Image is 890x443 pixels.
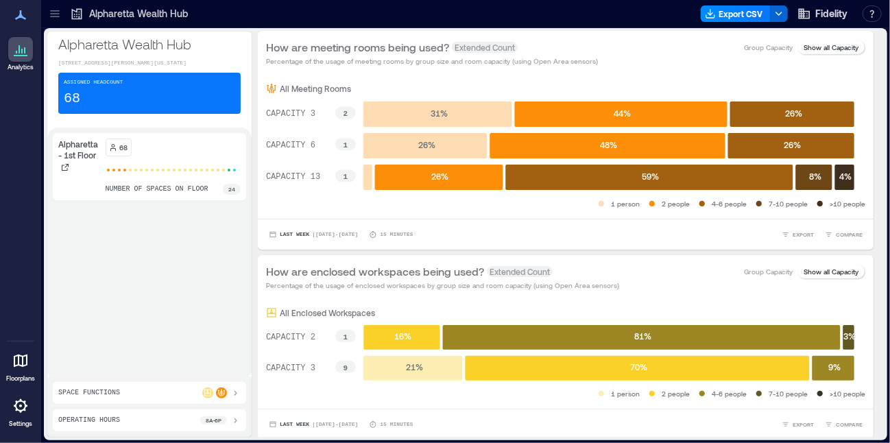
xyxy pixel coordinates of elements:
text: 59 % [642,171,659,181]
p: Settings [9,420,32,428]
p: Analytics [8,63,34,71]
button: EXPORT [779,228,817,241]
p: 24 [228,185,235,193]
button: Last Week |[DATE]-[DATE] [266,418,361,431]
text: 3 % [844,331,856,341]
p: number of spaces on floor [106,184,208,195]
text: 31 % [431,108,448,118]
span: Fidelity [815,7,847,21]
text: 81 % [634,331,651,341]
text: 16 % [395,331,412,341]
button: Last Week |[DATE]-[DATE] [266,228,361,241]
text: 26 % [785,108,802,118]
p: >10 people [830,198,865,209]
p: Floorplans [6,374,35,383]
p: Assigned Headcount [64,78,123,86]
button: EXPORT [779,418,817,431]
a: Analytics [3,33,38,75]
text: 9 % [828,362,841,372]
p: Alpharetta Wealth Hub [89,7,188,21]
p: 7-10 people [769,198,808,209]
text: 26 % [432,171,449,181]
p: Show all Capacity [804,266,858,277]
text: 70 % [630,362,647,372]
text: CAPACITY 3 [266,110,315,119]
p: How are enclosed workspaces being used? [266,263,484,280]
p: 2 people [662,198,690,209]
p: 15 minutes [380,420,413,429]
p: How are meeting rooms being used? [266,39,449,56]
text: 48 % [601,140,618,149]
p: 2 people [662,388,690,399]
button: Export CSV [701,5,771,22]
text: CAPACITY 6 [266,141,315,151]
p: Show all Capacity [804,42,858,53]
p: Group Capacity [744,266,793,277]
p: Percentage of the usage of enclosed workspaces by group size and room capacity (using Open Area s... [266,280,619,291]
text: 26 % [418,140,435,149]
button: Fidelity [793,3,852,25]
text: 4 % [840,171,852,181]
p: 68 [120,142,128,153]
p: Alpharetta - 1st Floor [58,139,100,160]
p: 8a - 6p [206,416,221,424]
button: COMPARE [822,228,865,241]
p: [STREET_ADDRESS][PERSON_NAME][US_STATE] [58,59,241,67]
p: Alpharetta Wealth Hub [58,34,241,53]
span: COMPARE [836,420,863,429]
p: All Enclosed Workspaces [280,307,375,318]
p: Operating Hours [58,415,120,426]
a: Settings [4,390,37,432]
text: 26 % [784,140,801,149]
p: 15 minutes [380,230,413,239]
p: 4-6 people [712,388,747,399]
p: >10 people [830,388,865,399]
p: 7-10 people [769,388,808,399]
span: EXPORT [793,230,814,239]
button: COMPARE [822,418,865,431]
span: Extended Count [487,266,553,277]
span: COMPARE [836,230,863,239]
text: CAPACITY 3 [266,363,315,373]
span: Extended Count [452,42,518,53]
p: Percentage of the usage of meeting rooms by group size and room capacity (using Open Area sensors) [266,56,598,67]
text: 8 % [809,171,821,181]
text: 44 % [614,108,631,118]
p: 4-6 people [712,198,747,209]
a: Floorplans [2,344,39,387]
p: 68 [64,89,80,108]
p: All Meeting Rooms [280,83,351,94]
span: EXPORT [793,420,814,429]
p: Space Functions [58,387,120,398]
text: CAPACITY 13 [266,173,320,182]
p: 1 person [611,198,640,209]
text: 21 % [406,362,423,372]
p: 1 person [611,388,640,399]
text: CAPACITY 2 [266,333,315,342]
p: Group Capacity [744,42,793,53]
